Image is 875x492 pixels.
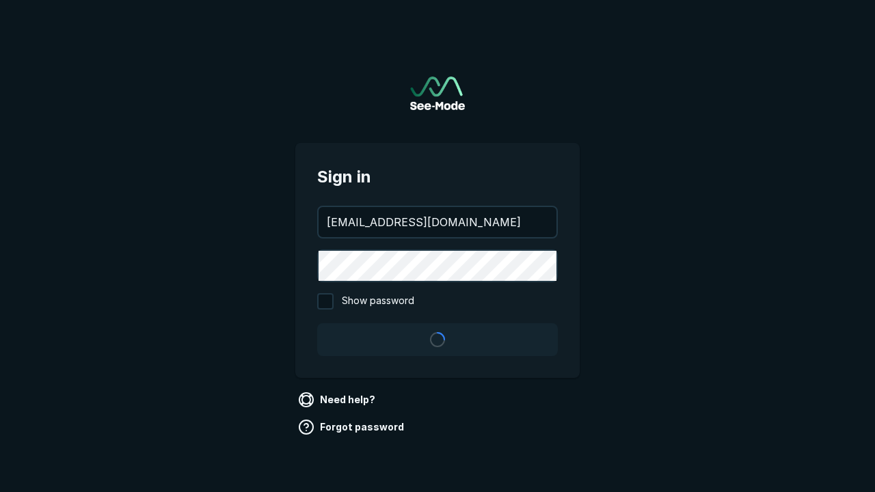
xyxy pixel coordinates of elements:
span: Show password [342,293,414,310]
a: Forgot password [295,416,409,438]
a: Go to sign in [410,77,465,110]
img: See-Mode Logo [410,77,465,110]
a: Need help? [295,389,381,411]
span: Sign in [317,165,558,189]
input: your@email.com [319,207,556,237]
